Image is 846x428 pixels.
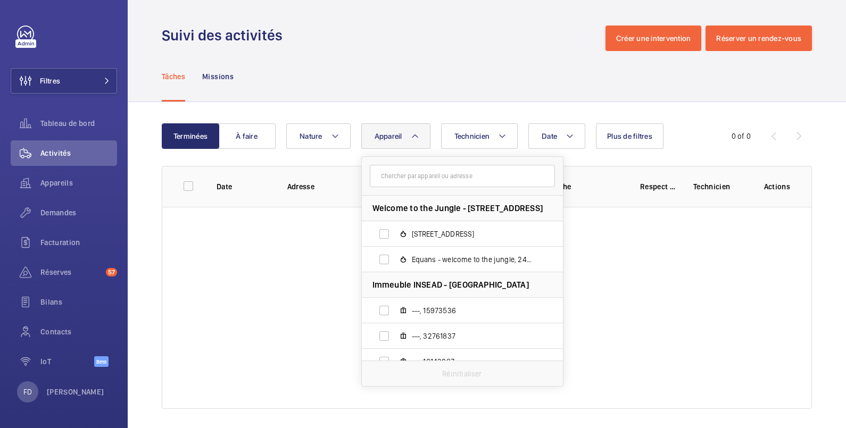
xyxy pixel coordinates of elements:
[375,132,402,140] span: Appareil
[606,26,702,51] button: Créer une intervention
[40,356,94,367] span: IoT
[162,123,219,149] button: Terminées
[764,181,790,192] p: Actions
[412,254,535,265] span: Equans - welcome to the jungle, 24420676
[412,331,535,341] span: ---, 32761837
[40,237,117,248] span: Facturation
[732,131,751,141] div: 0 of 0
[441,123,518,149] button: Technicien
[40,297,117,307] span: Bilans
[442,368,482,379] p: Réinitialiser
[162,71,185,82] p: Tâches
[106,268,117,276] span: 57
[286,123,351,149] button: Nature
[40,118,117,129] span: Tableau de bord
[372,279,529,290] span: Immeuble INSEAD - [GEOGRAPHIC_DATA]
[40,207,117,218] span: Demandes
[162,26,289,45] h1: Suivi des activités
[40,148,117,158] span: Activités
[607,132,652,140] span: Plus de filtres
[287,181,447,192] p: Adresse
[454,132,490,140] span: Technicien
[361,123,430,149] button: Appareil
[693,181,747,192] p: Technicien
[40,75,60,86] span: Filtres
[596,123,663,149] button: Plus de filtres
[11,68,117,94] button: Filtres
[47,387,104,397] p: [PERSON_NAME]
[202,71,234,82] p: Missions
[640,181,676,192] p: Respect délai
[94,356,109,367] span: Beta
[218,123,276,149] button: À faire
[542,132,557,140] span: Date
[23,387,32,397] p: FD
[528,123,585,149] button: Date
[412,229,535,239] span: [STREET_ADDRESS]
[40,267,102,278] span: Réserves
[552,181,623,192] p: Tâche
[412,356,535,367] span: ---, 16143087
[300,132,322,140] span: Nature
[412,305,535,316] span: ---, 15973536
[706,26,812,51] button: Réserver un rendez-vous
[217,181,270,192] p: Date
[40,326,117,337] span: Contacts
[372,203,543,214] span: Welcome to the Jungle - [STREET_ADDRESS]
[40,178,117,188] span: Appareils
[370,165,555,187] input: Chercher par appareil ou adresse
